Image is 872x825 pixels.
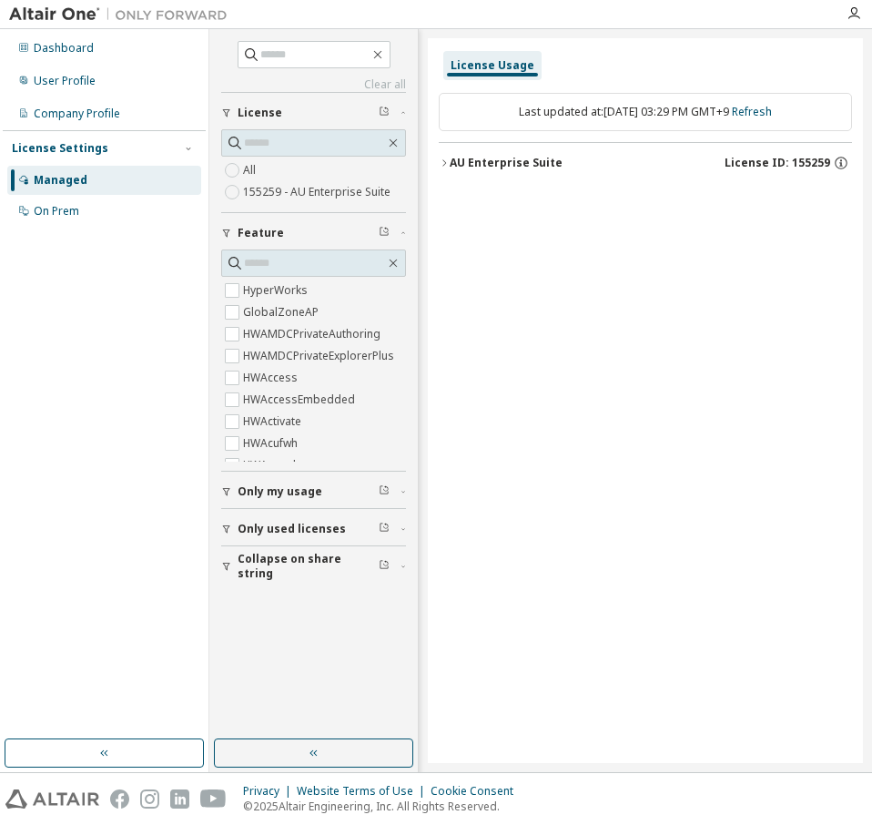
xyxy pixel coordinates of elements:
[379,559,390,574] span: Clear filter
[5,789,99,809] img: altair_logo.svg
[200,789,227,809] img: youtube.svg
[243,799,524,814] p: © 2025 Altair Engineering, Inc. All Rights Reserved.
[170,789,189,809] img: linkedin.svg
[439,143,852,183] button: AU Enterprise SuiteLicense ID: 155259
[243,784,297,799] div: Privacy
[221,546,406,586] button: Collapse on share string
[238,106,282,120] span: License
[221,93,406,133] button: License
[238,552,379,581] span: Collapse on share string
[450,156,563,170] div: AU Enterprise Suite
[431,784,524,799] div: Cookie Consent
[243,454,311,476] label: HWAcusolve
[379,226,390,240] span: Clear filter
[34,74,96,88] div: User Profile
[379,522,390,536] span: Clear filter
[221,77,406,92] a: Clear all
[12,141,108,156] div: License Settings
[221,509,406,549] button: Only used licenses
[238,522,346,536] span: Only used licenses
[243,367,301,389] label: HWAccess
[34,173,87,188] div: Managed
[243,411,305,433] label: HWActivate
[140,789,159,809] img: instagram.svg
[297,784,431,799] div: Website Terms of Use
[243,301,322,323] label: GlobalZoneAP
[221,472,406,512] button: Only my usage
[243,345,398,367] label: HWAMDCPrivateExplorerPlus
[9,5,237,24] img: Altair One
[379,106,390,120] span: Clear filter
[243,389,359,411] label: HWAccessEmbedded
[110,789,129,809] img: facebook.svg
[34,204,79,219] div: On Prem
[379,484,390,499] span: Clear filter
[221,213,406,253] button: Feature
[439,93,852,131] div: Last updated at: [DATE] 03:29 PM GMT+9
[243,159,259,181] label: All
[243,433,301,454] label: HWAcufwh
[243,280,311,301] label: HyperWorks
[732,104,772,119] a: Refresh
[451,58,534,73] div: License Usage
[238,226,284,240] span: Feature
[725,156,830,170] span: License ID: 155259
[243,323,384,345] label: HWAMDCPrivateAuthoring
[34,107,120,121] div: Company Profile
[34,41,94,56] div: Dashboard
[238,484,322,499] span: Only my usage
[243,181,394,203] label: 155259 - AU Enterprise Suite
